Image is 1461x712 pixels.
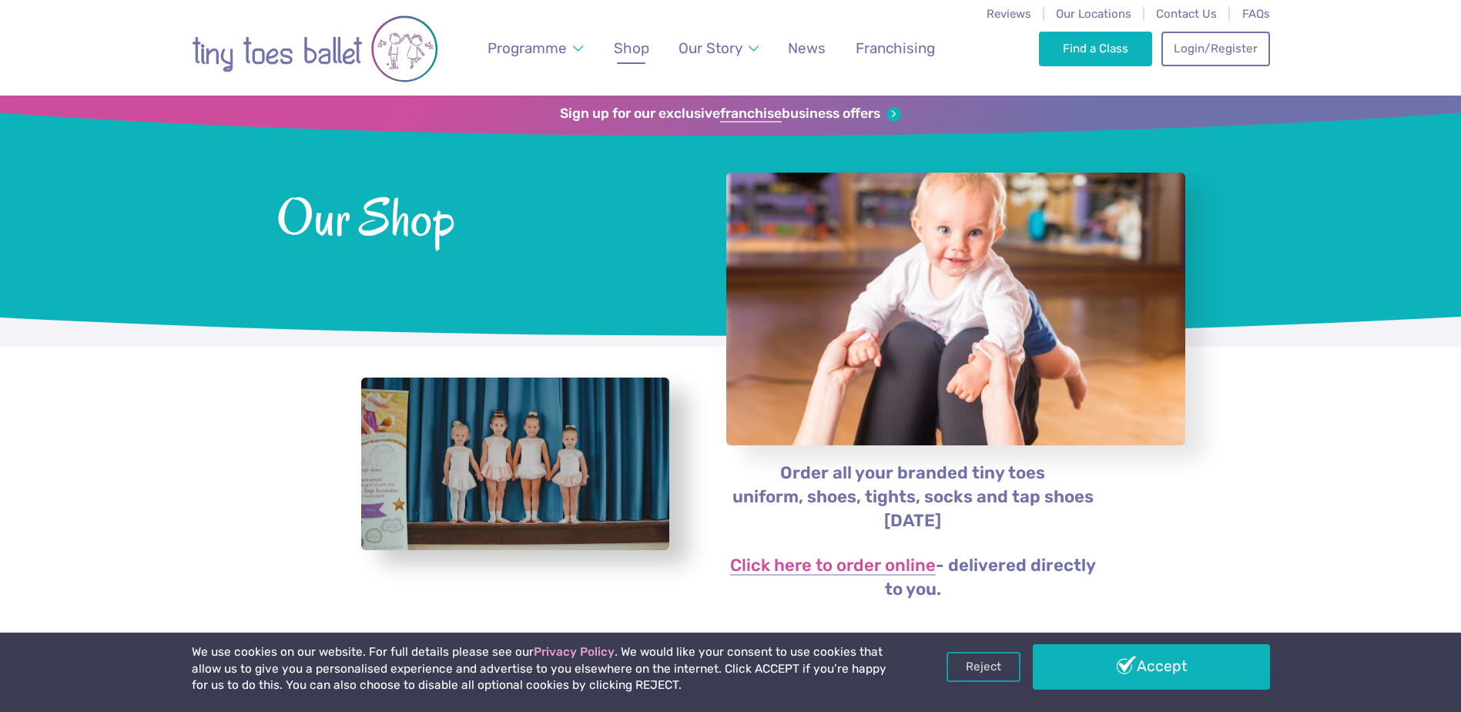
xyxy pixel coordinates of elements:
img: tiny toes ballet [192,10,438,88]
p: Order all your branded tiny toes uniform, shoes, tights, socks and tap shoes [DATE] [725,462,1101,533]
span: Programme [488,39,567,57]
span: Shop [614,39,649,57]
a: Click here to order online [730,557,936,576]
a: Shop [606,30,656,66]
a: Contact Us [1156,7,1217,21]
a: Our Story [671,30,766,66]
a: Franchising [848,30,942,66]
a: Privacy Policy [534,645,615,659]
a: Our Locations [1056,7,1131,21]
a: Reviews [987,7,1031,21]
span: News [788,39,826,57]
a: FAQs [1242,7,1270,21]
p: - delivered directly to you. [725,554,1101,602]
p: We use cookies on our website. For full details please see our . We would like your consent to us... [192,644,893,694]
span: Franchising [856,39,935,57]
a: View full-size image [361,378,669,551]
a: Find a Class [1039,32,1152,65]
a: Reject [947,652,1020,681]
a: Login/Register [1161,32,1269,65]
a: Sign up for our exclusivefranchisebusiness offers [560,106,901,123]
a: Programme [480,30,590,66]
a: Accept [1033,644,1270,689]
span: Our Story [679,39,742,57]
a: News [781,30,833,66]
span: Our Shop [276,184,685,247]
strong: franchise [720,106,782,123]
